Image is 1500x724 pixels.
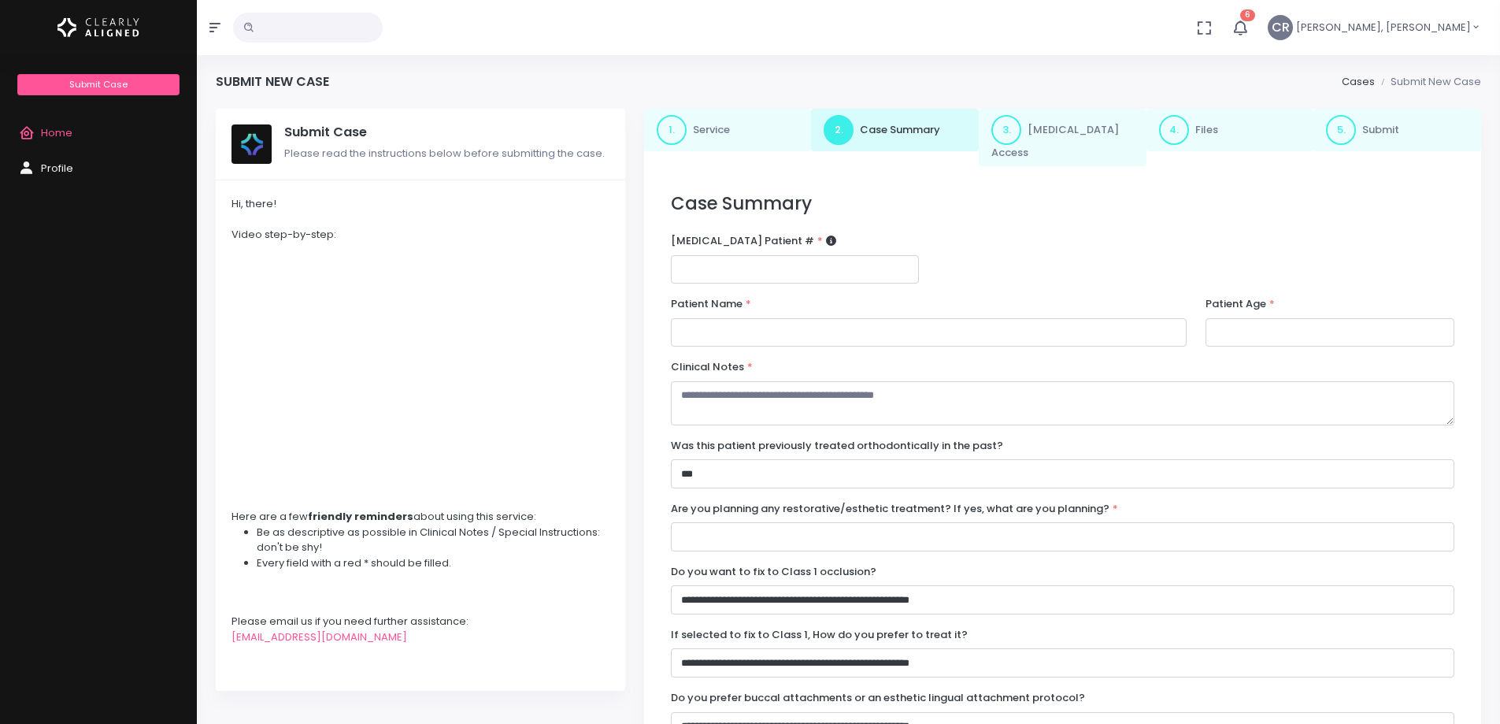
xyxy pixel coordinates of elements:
[671,501,1118,517] label: Are you planning any restorative/esthetic treatment? If yes, what are you planning?
[216,74,329,89] h4: Submit New Case
[69,78,128,91] span: Submit Case
[284,146,605,161] span: Please read the instructions below before submitting the case.
[1375,74,1481,90] li: Submit New Case
[1296,20,1471,35] span: [PERSON_NAME], [PERSON_NAME]
[231,227,609,243] div: Video step-by-step:
[1240,9,1255,21] span: 6
[57,11,139,44] img: Logo Horizontal
[1206,296,1275,312] label: Patient Age
[1146,109,1314,151] a: 4.Files
[644,109,812,151] a: 1.Service
[671,438,1003,454] label: Was this patient previously treated orthodontically in the past?
[671,690,1085,706] label: Do you prefer buccal attachments or an esthetic lingual attachment protocol?
[231,614,609,629] div: Please email us if you need further assistance:
[257,555,609,571] li: Every field with a red * should be filled.
[671,296,751,312] label: Patient Name
[824,115,854,145] span: 2.
[1268,15,1293,40] span: CR
[1326,115,1356,145] span: 5.
[671,564,876,580] label: Do you want to fix to Class 1 occlusion?
[657,115,687,145] span: 1.
[671,233,836,249] label: [MEDICAL_DATA] Patient #
[1342,74,1375,89] a: Cases
[671,627,968,643] label: If selected to fix to Class 1, How do you prefer to treat it?
[17,74,179,95] a: Submit Case
[231,629,407,644] a: [EMAIL_ADDRESS][DOMAIN_NAME]
[1159,115,1189,145] span: 4.
[41,125,72,140] span: Home
[41,161,73,176] span: Profile
[284,124,609,140] h5: Submit Case
[231,509,609,525] div: Here are a few about using this service:
[231,196,609,212] div: Hi, there!
[991,115,1021,145] span: 3.
[811,109,979,151] a: 2.Case Summary
[671,193,1454,214] h3: Case Summary
[257,525,609,555] li: Be as descriptive as possible in Clinical Notes / Special Instructions: don't be shy!
[308,509,413,524] strong: friendly reminders
[671,359,753,375] label: Clinical Notes
[1313,109,1481,151] a: 5.Submit
[979,109,1146,167] a: 3.[MEDICAL_DATA] Access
